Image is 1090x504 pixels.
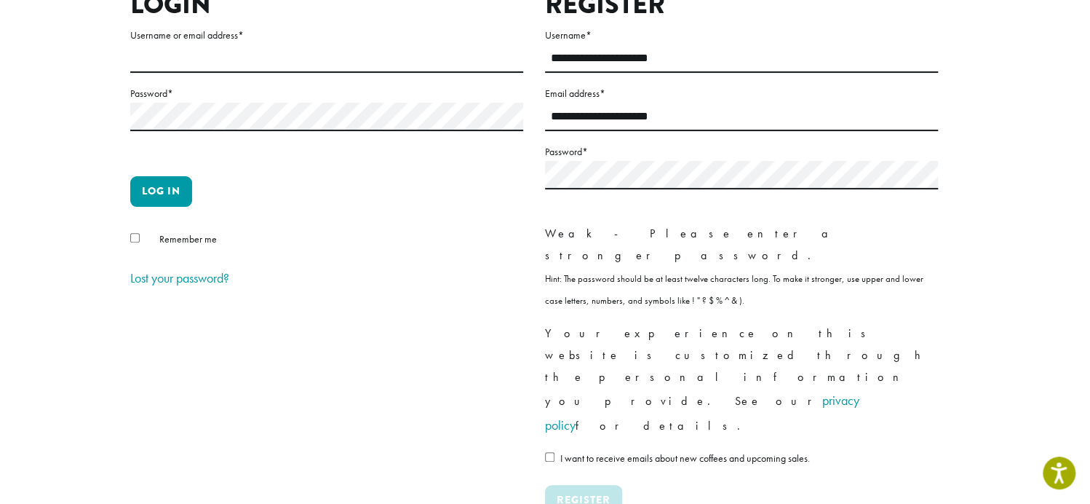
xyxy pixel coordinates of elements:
label: Email address [545,84,938,103]
button: Log in [130,176,192,207]
label: Username [545,26,938,44]
a: privacy policy [545,392,859,433]
label: Username or email address [130,26,523,44]
label: Password [130,84,523,103]
a: Lost your password? [130,269,229,286]
input: I want to receive emails about new coffees and upcoming sales. [545,452,554,462]
small: Hint: The password should be at least twelve characters long. To make it stronger, use upper and ... [545,272,923,307]
span: I want to receive emails about new coffees and upcoming sales. [560,452,810,465]
label: Password [545,143,938,161]
p: Your experience on this website is customized through the personal information you provide. See o... [545,323,938,438]
span: Remember me [159,232,217,245]
div: Weak - Please enter a stronger password. [545,223,938,267]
